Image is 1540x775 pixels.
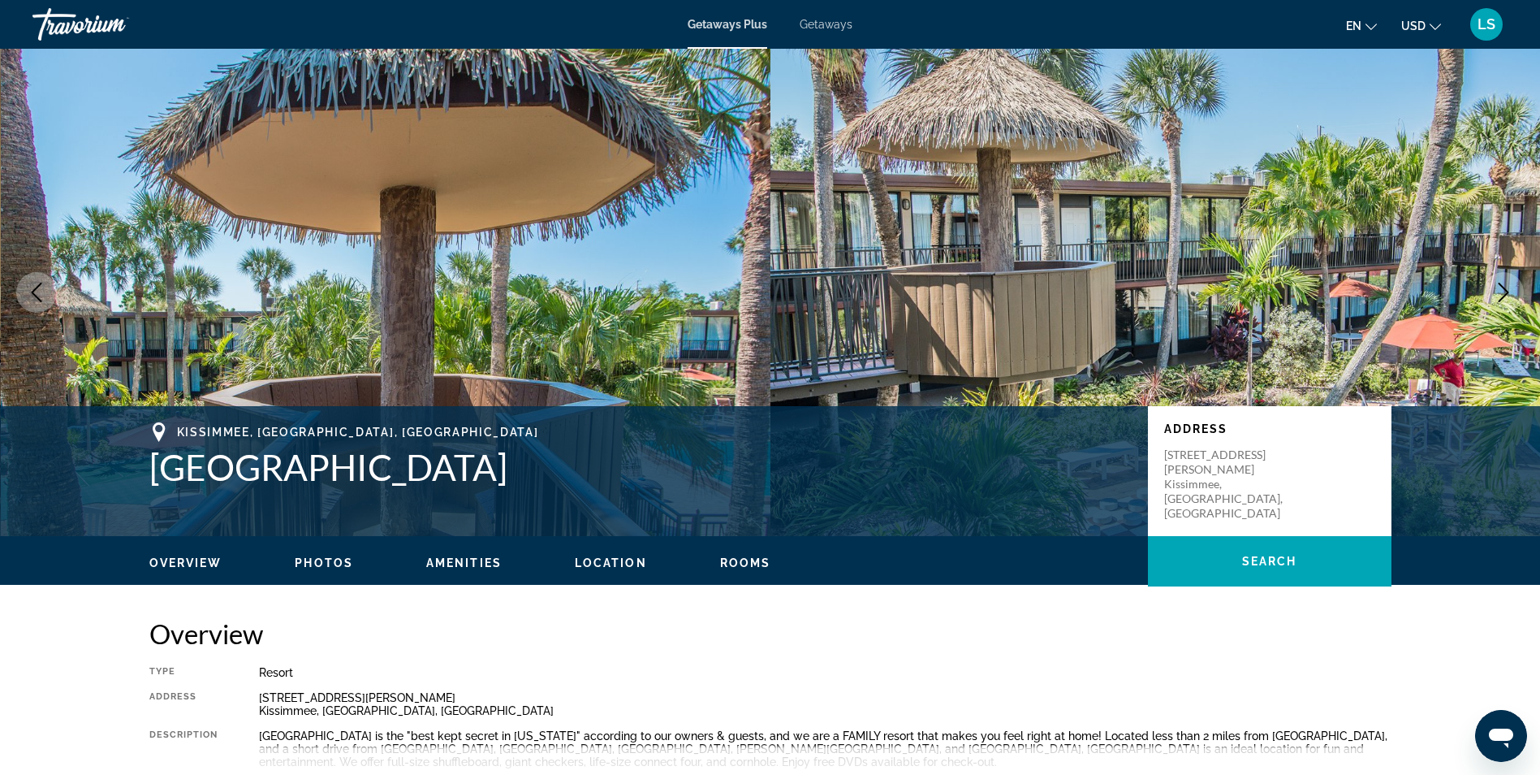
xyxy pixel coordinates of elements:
div: Description [149,730,218,769]
button: Previous image [16,272,57,313]
span: Overview [149,556,222,569]
p: [STREET_ADDRESS][PERSON_NAME] Kissimmee, [GEOGRAPHIC_DATA], [GEOGRAPHIC_DATA] [1164,448,1294,521]
a: Getaways [800,18,852,31]
p: Address [1164,422,1375,435]
iframe: Button to launch messaging window [1475,710,1527,762]
button: Amenities [426,556,502,570]
h2: Overview [149,617,1391,650]
span: Location [575,556,647,569]
button: Rooms [720,556,771,570]
span: Search [1242,555,1297,568]
div: [GEOGRAPHIC_DATA] is the "best kept secret in [US_STATE]" according to our owners & guests, and w... [259,730,1391,769]
span: Kissimmee, [GEOGRAPHIC_DATA], [GEOGRAPHIC_DATA] [177,426,539,439]
div: [STREET_ADDRESS][PERSON_NAME] Kissimmee, [GEOGRAPHIC_DATA], [GEOGRAPHIC_DATA] [259,691,1391,717]
h1: [GEOGRAPHIC_DATA] [149,446,1132,488]
a: Getaways Plus [688,18,767,31]
div: Type [149,666,218,679]
button: User Menu [1465,7,1508,41]
a: Travorium [32,3,195,45]
div: Resort [259,666,1391,679]
button: Change language [1346,14,1377,37]
button: Photos [295,556,353,570]
span: en [1346,19,1361,32]
div: Address [149,691,218,717]
button: Change currency [1401,14,1441,37]
span: USD [1401,19,1426,32]
span: LS [1477,16,1495,32]
span: Photos [295,556,353,569]
button: Search [1148,536,1391,587]
span: Rooms [720,556,771,569]
button: Overview [149,556,222,570]
span: Amenities [426,556,502,569]
button: Next image [1483,272,1524,313]
button: Location [575,556,647,570]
